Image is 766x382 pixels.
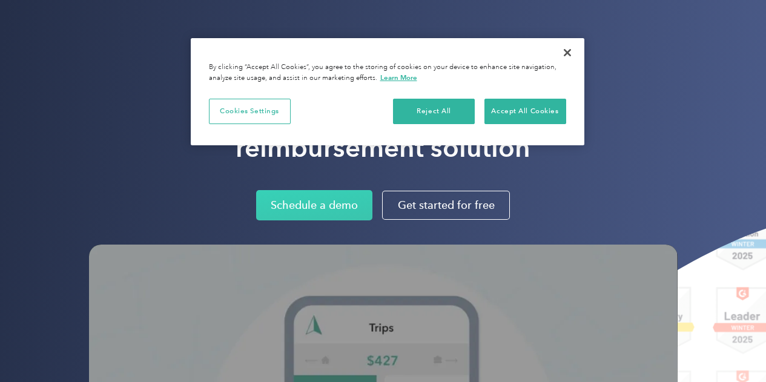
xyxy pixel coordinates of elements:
[191,38,584,145] div: Privacy
[209,62,566,84] div: By clicking “Accept All Cookies”, you agree to the storing of cookies on your device to enhance s...
[554,39,581,66] button: Close
[256,190,372,220] a: Schedule a demo
[382,191,510,220] a: Get started for free
[484,99,566,124] button: Accept All Cookies
[209,99,291,124] button: Cookies Settings
[380,73,417,82] a: More information about your privacy, opens in a new tab
[393,99,475,124] button: Reject All
[191,38,584,145] div: Cookie banner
